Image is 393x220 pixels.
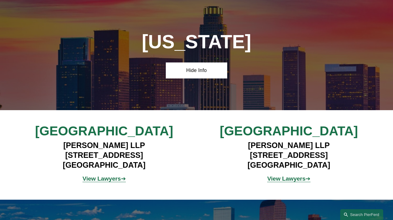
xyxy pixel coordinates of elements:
h4: [PERSON_NAME] LLP [STREET_ADDRESS] [GEOGRAPHIC_DATA] [212,140,366,170]
strong: View Lawyers [267,175,305,182]
span: [GEOGRAPHIC_DATA] [220,124,358,138]
a: View Lawyers➔ [83,175,126,182]
a: View Lawyers➔ [267,175,310,182]
h4: [PERSON_NAME] LLP [STREET_ADDRESS] [GEOGRAPHIC_DATA] [27,140,181,170]
a: Hide Info [166,62,228,78]
a: Search this site [340,209,383,220]
span: ➔ [267,175,310,182]
span: ➔ [83,175,126,182]
h1: [US_STATE] [119,31,273,53]
span: [GEOGRAPHIC_DATA] [35,124,173,138]
strong: View Lawyers [83,175,121,182]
